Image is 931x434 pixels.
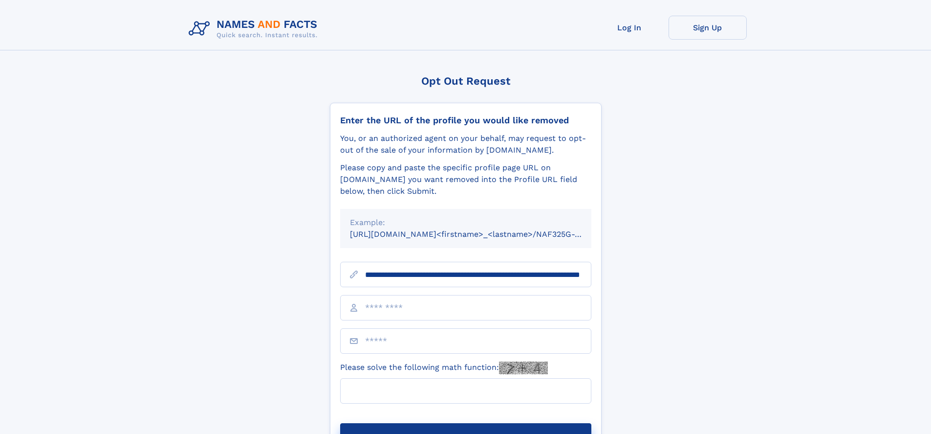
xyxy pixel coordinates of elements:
[185,16,325,42] img: Logo Names and Facts
[340,362,548,374] label: Please solve the following math function:
[340,162,591,197] div: Please copy and paste the specific profile page URL on [DOMAIN_NAME] you want removed into the Pr...
[350,229,610,239] small: [URL][DOMAIN_NAME]<firstname>_<lastname>/NAF325G-xxxxxxxx
[340,133,591,156] div: You, or an authorized agent on your behalf, may request to opt-out of the sale of your informatio...
[330,75,602,87] div: Opt Out Request
[340,115,591,126] div: Enter the URL of the profile you would like removed
[350,217,582,228] div: Example:
[590,16,669,40] a: Log In
[669,16,747,40] a: Sign Up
